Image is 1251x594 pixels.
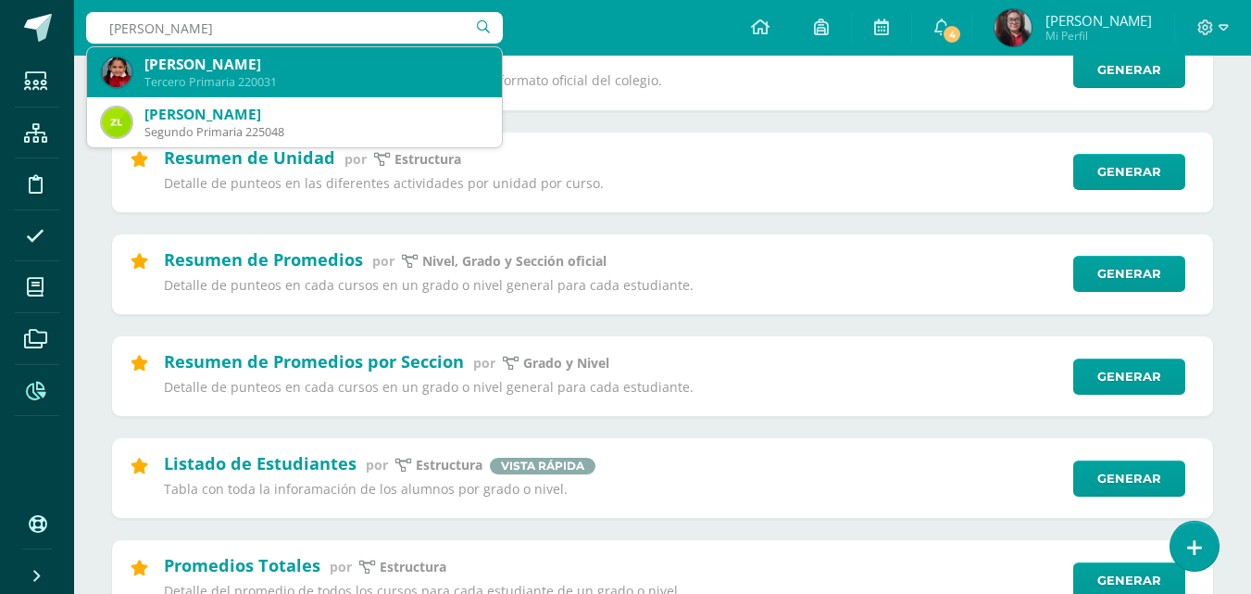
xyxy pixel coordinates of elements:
h2: Resumen de Unidad [164,146,335,169]
span: por [473,354,495,372]
a: Generar [1073,154,1185,190]
span: Mi Perfil [1045,28,1152,44]
p: Detalle de punteos en cada cursos en un grado o nivel general para cada estudiante. [164,379,1061,396]
p: Lista de notas por estudiante en un nivel o grado con formato oficial del colegio. [164,72,1061,89]
p: estructura [416,457,482,474]
img: 4f1d20c8bafb3cbeaa424ebc61ec86ed.png [995,9,1032,46]
span: [PERSON_NAME] [1045,11,1152,30]
div: Tercero Primaria 220031 [144,74,487,90]
div: [PERSON_NAME] [144,55,487,74]
a: Generar [1073,256,1185,292]
h2: Resumen de Promedios por Seccion [164,350,464,373]
p: Nivel, Grado y Sección oficial [422,253,607,270]
h2: Listado de Estudiantes [164,452,357,474]
img: d0cfdfcd48ce53c44e0708683febd6a2.png [102,107,131,137]
p: Tabla con toda la inforamación de los alumnos por grado o nivel. [164,481,1061,498]
p: Detalle de punteos en cada cursos en un grado o nivel general para cada estudiante. [164,277,1061,294]
div: Segundo Primaria 225048 [144,124,487,140]
p: Grado y Nivel [523,355,609,372]
div: [PERSON_NAME] [144,105,487,124]
h2: Resumen de Promedios [164,248,363,271]
input: Busca un usuario... [86,12,503,44]
span: Vista rápida [490,458,595,474]
span: por [372,252,394,270]
span: por [366,456,388,474]
span: 4 [942,24,962,44]
span: por [330,558,352,575]
h2: Promedios Totales [164,554,320,576]
p: Detalle de punteos en las diferentes actividades por unidad por curso. [164,175,1061,192]
a: Generar [1073,359,1185,395]
img: bb3916c7359fb93862a6af1f3932ba24.png [102,57,131,87]
a: Generar [1073,461,1185,497]
a: Generar [1073,52,1185,88]
span: por [344,150,367,168]
p: estructura [380,559,446,575]
p: estructura [394,151,461,168]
